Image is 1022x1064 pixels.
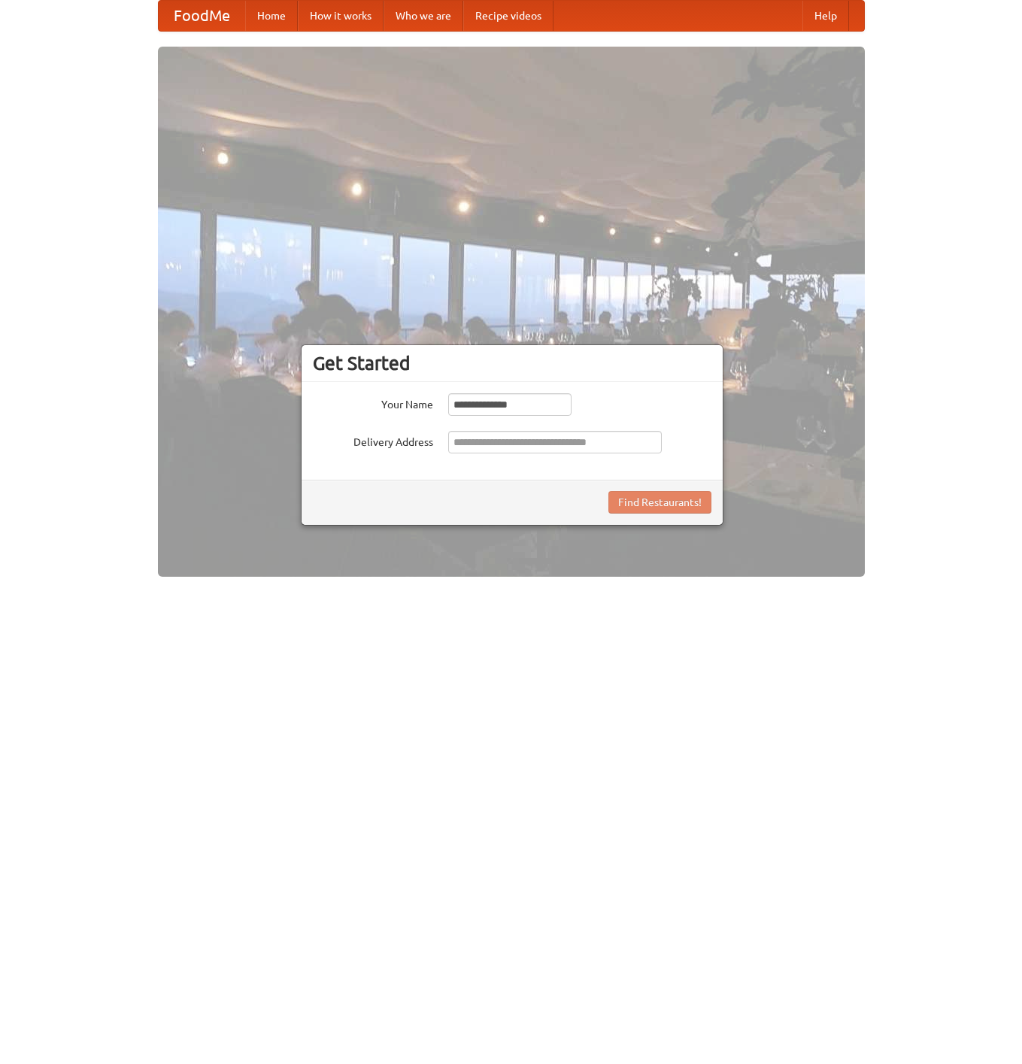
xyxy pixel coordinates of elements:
[313,393,433,412] label: Your Name
[313,352,711,374] h3: Get Started
[313,431,433,450] label: Delivery Address
[608,491,711,514] button: Find Restaurants!
[463,1,553,31] a: Recipe videos
[159,1,245,31] a: FoodMe
[245,1,298,31] a: Home
[298,1,384,31] a: How it works
[384,1,463,31] a: Who we are
[802,1,849,31] a: Help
